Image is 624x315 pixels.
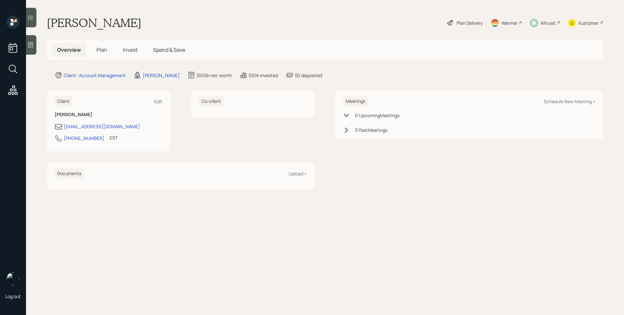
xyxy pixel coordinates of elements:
div: Log out [5,293,21,299]
span: Overview [57,46,81,53]
div: Schedule New Meeting + [544,98,595,104]
div: $553k net-worth [197,72,232,79]
div: $30k invested [249,72,278,79]
div: EST [110,134,118,141]
div: Altruist [540,20,556,26]
div: Client · Account Management [64,72,126,79]
h1: [PERSON_NAME] [47,16,141,30]
span: Plan [97,46,107,53]
h6: Documents [55,168,84,179]
div: Edit [154,98,162,104]
div: Upload + [289,171,307,177]
span: Invest [123,46,137,53]
div: Kustomer [578,20,599,26]
div: Plan Delivery [457,20,483,26]
div: [PHONE_NUMBER] [64,135,104,142]
h6: [PERSON_NAME] [55,112,162,117]
h6: Co-client [199,96,224,107]
div: 0 Upcoming Meeting s [355,112,399,119]
div: Warmer [501,20,518,26]
h6: Meetings [343,96,368,107]
div: [PERSON_NAME] [143,72,180,79]
span: Spend & Save [153,46,185,53]
img: james-distasi-headshot.png [6,272,19,285]
div: $0 deposited [295,72,322,79]
h6: Client [55,96,72,107]
div: 3 Past Meeting s [355,127,387,133]
div: [EMAIL_ADDRESS][DOMAIN_NAME] [64,123,140,130]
